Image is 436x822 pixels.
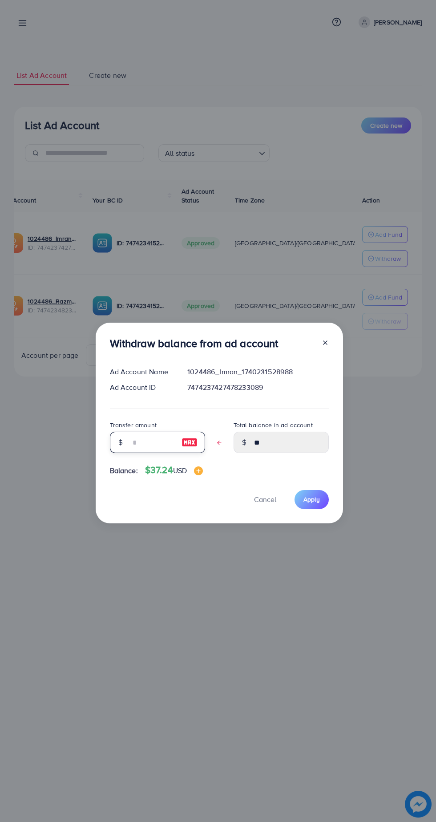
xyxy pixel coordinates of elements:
[180,367,335,377] div: 1024486_Imran_1740231528988
[194,466,203,475] img: image
[182,437,198,448] img: image
[254,494,276,504] span: Cancel
[110,421,157,429] label: Transfer amount
[103,382,181,393] div: Ad Account ID
[145,465,203,476] h4: $37.24
[234,421,313,429] label: Total balance in ad account
[303,495,320,504] span: Apply
[295,490,329,509] button: Apply
[173,466,187,475] span: USD
[103,367,181,377] div: Ad Account Name
[110,337,279,350] h3: Withdraw balance from ad account
[243,490,287,509] button: Cancel
[110,466,138,476] span: Balance:
[180,382,335,393] div: 7474237427478233089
